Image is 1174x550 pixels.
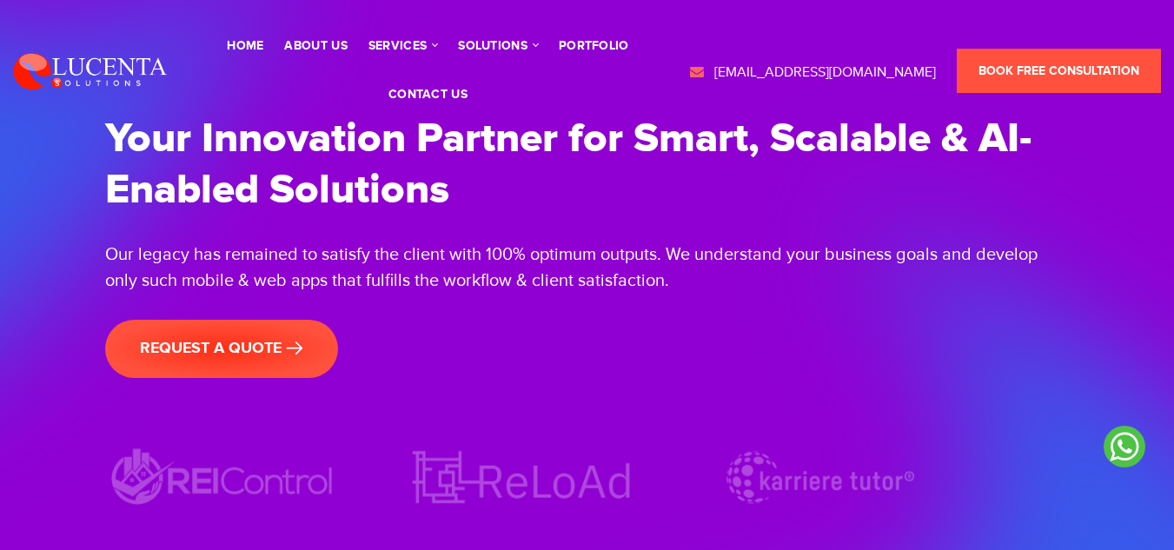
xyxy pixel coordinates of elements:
[388,89,468,101] a: contact us
[688,63,936,83] a: [EMAIL_ADDRESS][DOMAIN_NAME]
[140,339,303,358] span: request a quote
[284,40,347,52] a: About Us
[286,341,303,355] img: banner-arrow.png
[957,49,1161,93] a: Book Free Consultation
[559,40,629,52] a: portfolio
[105,113,1070,215] h1: Your Innovation Partner for Smart, Scalable & AI-Enabled Solutions
[13,50,168,90] img: Lucenta Solutions
[105,242,1070,294] div: Our legacy has remained to satisfy the client with 100% optimum outputs. We understand your busin...
[458,40,538,52] a: solutions
[105,443,340,512] img: REIControl
[703,443,938,512] img: Karriere tutor
[105,320,338,378] a: request a quote
[227,40,263,52] a: Home
[978,63,1139,78] span: Book Free Consultation
[404,443,639,512] img: ReLoAd
[368,40,437,52] a: services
